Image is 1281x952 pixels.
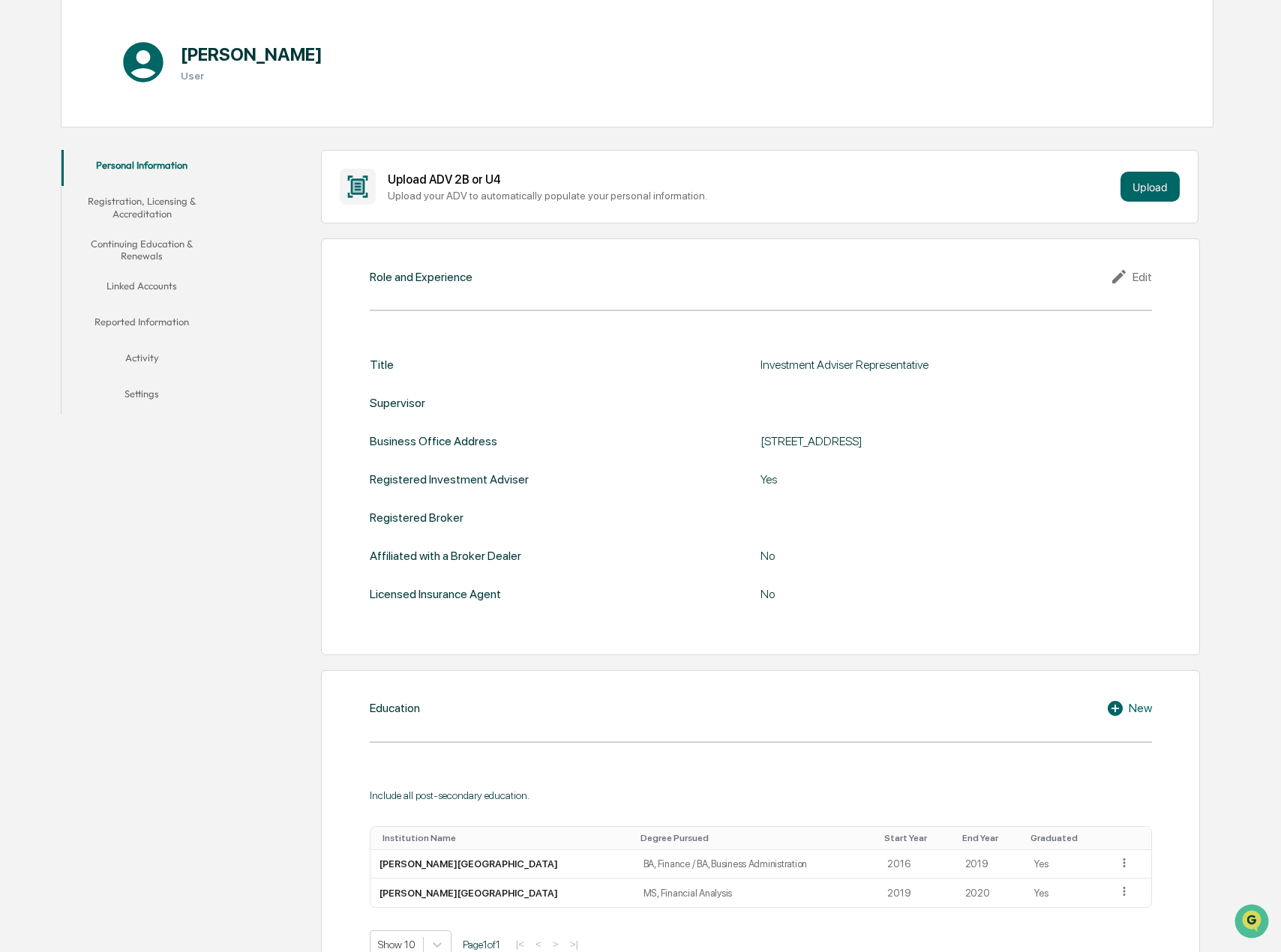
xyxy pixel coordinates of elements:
a: 🖐️Preclearance [9,183,103,210]
span: Pylon [149,254,181,265]
button: Registration, Licensing & Accreditation [61,186,222,229]
button: Personal Information [61,150,222,186]
div: Upload ADV 2B or U4 [388,172,1114,187]
div: Supervisor [370,396,425,410]
div: 🔎 [15,219,27,231]
button: Settings [61,379,222,415]
button: Linked Accounts [61,271,222,307]
td: 2016 [878,850,955,879]
td: Yes [1024,850,1108,879]
div: Yes [760,472,1135,486]
td: 2020 [956,879,1024,907]
td: Yes [1024,879,1108,907]
div: Toggle SortBy [884,833,949,843]
div: [STREET_ADDRESS] [760,434,1135,448]
span: Preclearance [30,189,97,204]
td: [PERSON_NAME][GEOGRAPHIC_DATA] [370,850,634,879]
div: Title [370,358,394,372]
a: Powered byPylon [106,253,181,265]
td: 2019 [956,850,1024,879]
div: 🖐️ [15,190,27,202]
span: Data Lookup [30,217,94,232]
div: Toggle SortBy [962,833,1018,843]
div: New [1106,699,1152,717]
button: Activity [61,343,222,379]
div: Registered Broker [370,510,463,525]
div: Toggle SortBy [382,833,628,843]
div: Start new chat [51,115,246,130]
button: Upload [1120,172,1180,202]
span: Page 1 of 1 [463,939,500,951]
h1: [PERSON_NAME] [181,43,322,65]
td: 2019 [878,879,955,907]
iframe: Open customer support [1233,903,1273,943]
div: secondary tabs example [61,150,222,415]
p: How can we help? [15,31,273,55]
a: 🗄️Attestations [103,183,192,210]
button: Start new chat [255,119,273,137]
button: Reported Information [61,307,222,343]
div: Education [370,701,420,715]
span: Attestations [124,189,186,204]
div: Toggle SortBy [1120,833,1145,843]
button: |< [511,938,529,951]
a: 🔎Data Lookup [9,211,100,238]
h3: User [181,70,322,82]
td: MS, Financial Analysis [634,879,879,907]
div: Edit [1110,268,1152,286]
div: Licensed Insurance Agent [370,587,501,601]
div: Include all post-secondary education. [370,789,1152,801]
div: 🗄️ [109,190,121,202]
td: BA, Finance / BA, Business Administration [634,850,879,879]
div: Business Office Address [370,434,497,448]
div: Investment Adviser Representative [760,358,1135,372]
button: < [531,938,546,951]
div: No [760,549,1135,563]
div: Upload your ADV to automatically populate your personal information. [388,190,1114,202]
div: Registered Investment Adviser [370,472,529,486]
div: Affiliated with a Broker Dealer [370,549,521,563]
div: Toggle SortBy [640,833,873,843]
div: Role and Experience [370,270,472,284]
td: [PERSON_NAME][GEOGRAPHIC_DATA] [370,879,634,907]
img: 1746055101610-c473b297-6a78-478c-a979-82029cc54cd1 [15,115,42,142]
div: We're available if you need us! [51,130,190,142]
div: No [760,587,1135,601]
button: >| [565,938,583,951]
div: Toggle SortBy [1030,833,1102,843]
button: > [548,938,563,951]
button: Continuing Education & Renewals [61,229,222,271]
